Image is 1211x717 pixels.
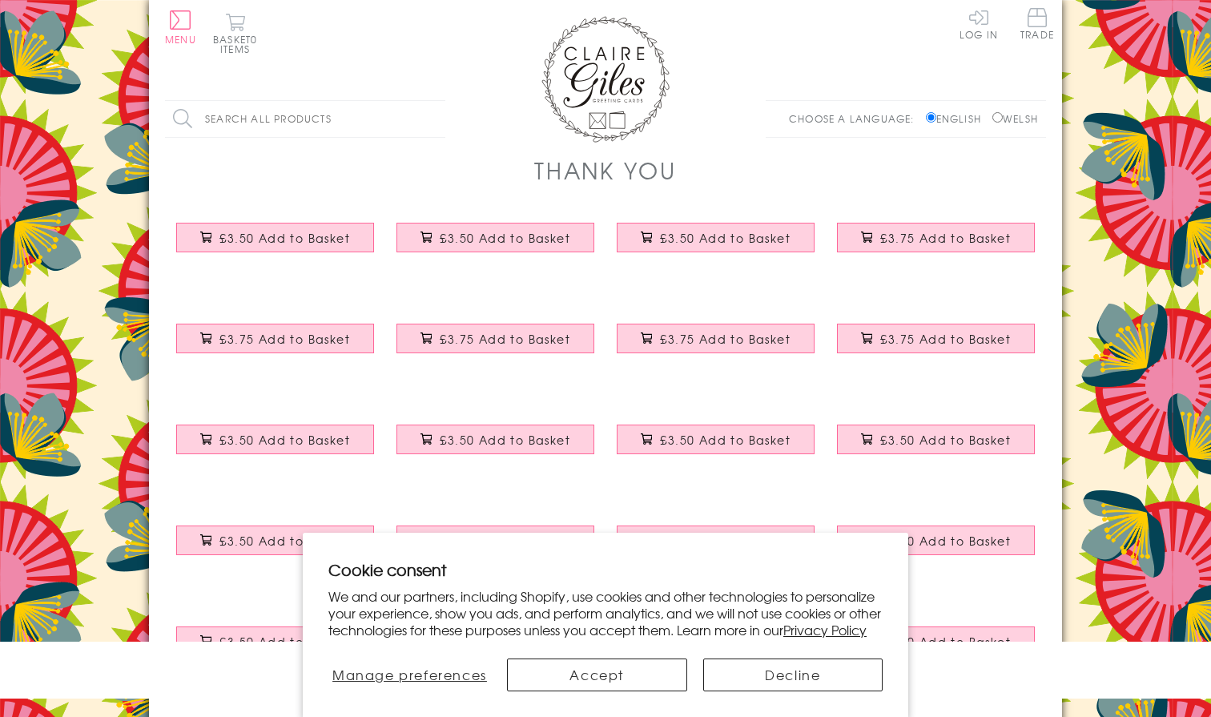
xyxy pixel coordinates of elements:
[703,659,883,691] button: Decline
[176,324,375,353] button: £3.75 Add to Basket
[165,101,445,137] input: Search all products
[440,331,570,347] span: £3.75 Add to Basket
[385,514,605,582] a: Thank You Card, Pink Star, Thank you teacher, Embellished with a padded star £3.50 Add to Basket
[837,324,1036,353] button: £3.75 Add to Basket
[837,526,1036,555] button: £3.50 Add to Basket
[880,230,1011,246] span: £3.75 Add to Basket
[837,626,1036,656] button: £3.50 Add to Basket
[789,111,923,126] p: Choose a language:
[165,10,196,44] button: Menu
[826,211,1046,280] a: Thank You Teaching Assistant Card, Rosette, Embellished with a colourful tassel £3.75 Add to Basket
[396,526,595,555] button: £3.50 Add to Basket
[385,413,605,481] a: Thank You Teacher Card, Blue Star, Embellished with a padded star £3.50 Add to Basket
[385,312,605,381] a: Thank You Teacher Card, Trophy, Embellished with a colourful tassel £3.75 Add to Basket
[219,634,350,650] span: £3.50 Add to Basket
[165,312,385,381] a: Thank You Teacher Card, Medal & Books, Embellished with a colourful tassel £3.75 Add to Basket
[534,154,677,187] h1: Thank You
[605,413,826,481] a: Thank You Card, Pink Stars, To a Great Teacher £3.50 Add to Basket
[213,13,257,54] button: Basket0 items
[165,514,385,582] a: Religious Occassions Card, Blue Circles, Thank You for being my Godfather £3.50 Add to Basket
[1020,8,1054,42] a: Trade
[660,331,791,347] span: £3.75 Add to Basket
[165,211,385,280] a: Thank You Card, Pink Star, Thank You Very Much, Embellished with a padded star £3.50 Add to Basket
[176,526,375,555] button: £3.50 Add to Basket
[837,223,1036,252] button: £3.75 Add to Basket
[1020,8,1054,39] span: Trade
[396,223,595,252] button: £3.50 Add to Basket
[332,665,487,684] span: Manage preferences
[328,659,491,691] button: Manage preferences
[220,32,257,56] span: 0 items
[429,101,445,137] input: Search
[660,230,791,246] span: £3.50 Add to Basket
[826,413,1046,481] a: Thank You Card, Blue Stars, To a Great Teacher £3.50 Add to Basket
[605,514,826,582] a: Thank You Card, Rainbow, Embellished with a colourful tassel £3.75 Add to Basket
[176,223,375,252] button: £3.50 Add to Basket
[617,223,815,252] button: £3.50 Add to Basket
[660,432,791,448] span: £3.50 Add to Basket
[385,211,605,280] a: Thank You Card, Blue Star, Thank You Very Much, Embellished with a padded star £3.50 Add to Basket
[617,324,815,353] button: £3.75 Add to Basket
[992,111,1038,126] label: Welsh
[165,32,196,46] span: Menu
[605,211,826,280] a: Thank You Card, Typewriter, Thank You Very Much! £3.50 Add to Basket
[440,230,570,246] span: £3.50 Add to Basket
[219,533,350,549] span: £3.50 Add to Basket
[165,413,385,481] a: Thank You Teaching Assistant Card, Pink Star, Embellished with a padded star £3.50 Add to Basket
[880,331,1011,347] span: £3.75 Add to Basket
[926,111,989,126] label: English
[328,558,883,581] h2: Cookie consent
[617,425,815,454] button: £3.50 Add to Basket
[176,425,375,454] button: £3.50 Add to Basket
[837,425,1036,454] button: £3.50 Add to Basket
[617,526,815,555] button: £3.75 Add to Basket
[396,425,595,454] button: £3.50 Add to Basket
[960,8,998,39] a: Log In
[396,324,595,353] button: £3.75 Add to Basket
[176,626,375,656] button: £3.50 Add to Basket
[219,230,350,246] span: £3.50 Add to Basket
[826,514,1046,582] a: Wedding Card, Blue Stripes, Thank you for being our Usher £3.50 Add to Basket
[826,312,1046,381] a: Thank you Teaching Assistand Card, School, Embellished with pompoms £3.75 Add to Basket
[219,331,350,347] span: £3.75 Add to Basket
[219,432,350,448] span: £3.50 Add to Basket
[880,432,1011,448] span: £3.50 Add to Basket
[165,614,385,683] a: Wedding Card, Flowers, Thank you for being my Chief Bridesmaid £3.50 Add to Basket
[880,533,1011,549] span: £3.50 Add to Basket
[926,112,936,123] input: English
[826,614,1046,683] a: Mother's Day Card, Mum, Thank you for Everything, Mum £3.50 Add to Basket
[783,620,867,639] a: Privacy Policy
[880,634,1011,650] span: £3.50 Add to Basket
[328,588,883,638] p: We and our partners, including Shopify, use cookies and other technologies to personalize your ex...
[541,16,670,143] img: Claire Giles Greetings Cards
[507,659,687,691] button: Accept
[605,312,826,381] a: Thank you Teacher Card, School, Embellished with pompoms £3.75 Add to Basket
[992,112,1003,123] input: Welsh
[440,432,570,448] span: £3.50 Add to Basket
